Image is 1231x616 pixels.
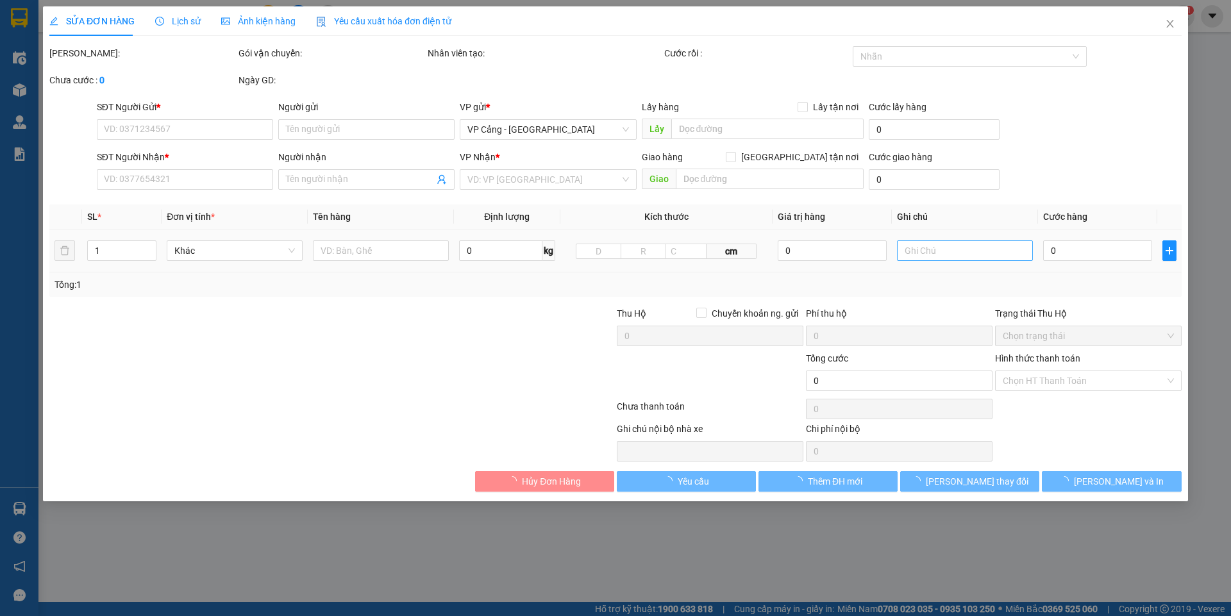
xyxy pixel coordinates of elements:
input: Cước giao hàng [869,169,1000,190]
div: Ngày GD: [239,73,425,87]
input: Dọc đường [671,119,864,139]
strong: PHIẾU GỬI HÀNG [78,26,181,40]
span: edit [49,17,58,26]
span: [PERSON_NAME] và In [1074,474,1164,488]
span: close [1165,19,1175,29]
span: cm [707,244,757,259]
span: Định lượng [484,212,530,222]
span: Giá trị hàng [778,212,825,222]
th: Ghi chú [892,204,1039,229]
div: Người nhận [278,150,455,164]
span: loading [664,476,678,485]
span: VP nhận: [143,83,249,97]
div: Chưa thanh toán [615,399,805,422]
div: SĐT Người Nhận [97,150,273,164]
div: Phí thu hộ [806,306,992,326]
input: Ghi Chú [898,240,1034,261]
span: loading [508,476,522,485]
span: Lịch sử [155,16,201,26]
span: Ảnh kiện hàng [221,16,296,26]
button: plus [1163,240,1177,261]
div: Chưa cước : [49,73,236,87]
div: Trạng thái Thu Hộ [995,306,1182,320]
span: Tổng cước [806,353,848,363]
span: VP Nhận [460,152,496,162]
label: Cước giao hàng [869,152,932,162]
span: VP Cảng - Hà Nội [468,120,629,139]
button: [PERSON_NAME] thay đổi [900,471,1039,492]
div: VP gửi [460,100,637,114]
div: Tổng: 1 [54,278,475,292]
button: Close [1152,6,1188,42]
button: Hủy Đơn Hàng [475,471,614,492]
span: Thu Hộ [617,308,646,319]
span: Chọn trạng thái [1003,326,1174,345]
span: Yêu cầu [678,474,709,488]
span: Hủy Đơn Hàng [522,474,581,488]
div: [PERSON_NAME]: [49,46,236,60]
div: Ghi chú nội bộ nhà xe [617,422,803,441]
span: Yêu cầu xuất hóa đơn điện tử [316,16,451,26]
span: Chuyển khoản ng. gửi [707,306,803,320]
span: [PERSON_NAME] thay đổi [926,474,1028,488]
span: user-add [437,174,448,185]
button: delete [54,240,75,261]
input: D [576,244,622,259]
strong: VIỆT HIẾU LOGISTIC [67,10,192,24]
b: 0 [99,75,105,85]
span: Kích thước [644,212,689,222]
button: [PERSON_NAME] và In [1043,471,1182,492]
span: Đơn vị tính [167,212,215,222]
span: clock-circle [155,17,164,26]
span: loading [794,476,808,485]
strong: TĐ chuyển phát: [73,42,136,52]
span: plus [1164,246,1176,256]
span: SL [87,212,97,222]
span: Lấy hàng [642,102,679,112]
span: VP Cảng - [GEOGRAPHIC_DATA] [6,83,135,111]
label: Cước lấy hàng [869,102,926,112]
span: kg [542,240,555,261]
input: Dọc đường [676,169,864,189]
input: R [621,244,666,259]
span: VP Lào Cai [190,83,249,97]
span: Lấy tận nơi [808,100,864,114]
span: Khác [175,241,296,260]
button: Thêm ĐH mới [758,471,898,492]
button: Yêu cầu [617,471,756,492]
label: Hình thức thanh toán [995,353,1080,363]
span: VP gửi: [6,83,135,111]
div: Nhân viên tạo: [428,46,662,60]
div: Chi phí nội bộ [806,422,992,441]
img: icon [316,17,326,27]
span: loading [912,476,926,485]
span: Tên hàng [313,212,351,222]
span: loading [1060,476,1074,485]
input: C [666,244,707,259]
div: Gói vận chuyển: [239,46,425,60]
span: SỬA ĐƠN HÀNG [49,16,135,26]
span: Lấy [642,119,671,139]
span: Giao [642,169,676,189]
span: Thêm ĐH mới [808,474,862,488]
strong: 02143888555, 0243777888 [108,42,186,62]
input: VD: Bàn, Ghế [313,240,449,261]
span: 14:57:45 [DATE] [93,65,165,77]
div: Cước rồi : [664,46,851,60]
span: Giao hàng [642,152,683,162]
div: SĐT Người Gửi [97,100,273,114]
img: logo [7,19,56,69]
span: [GEOGRAPHIC_DATA] tận nơi [736,150,864,164]
span: Cước hàng [1043,212,1087,222]
span: picture [221,17,230,26]
div: Người gửi [278,100,455,114]
input: Cước lấy hàng [869,119,1000,140]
